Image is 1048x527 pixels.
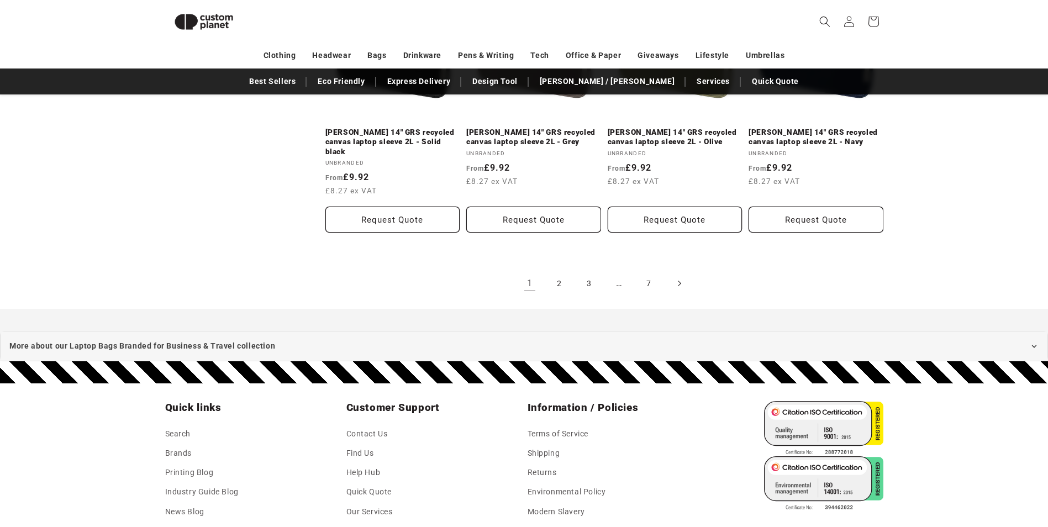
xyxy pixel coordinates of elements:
a: [PERSON_NAME] 14" GRS recycled canvas laptop sleeve 2L - Olive [608,128,742,147]
a: Express Delivery [382,72,456,91]
a: Modern Slavery [528,502,585,521]
a: Page 2 [547,271,572,296]
a: Page 3 [577,271,602,296]
span: More about our Laptop Bags Branded for Business & Travel collection [9,339,275,353]
span: … [607,271,631,296]
a: Headwear [312,46,351,65]
a: Our Services [346,502,393,521]
a: Quick Quote [346,482,392,502]
a: Best Sellers [244,72,301,91]
a: Eco Friendly [312,72,370,91]
a: Lifestyle [696,46,729,65]
a: News Blog [165,502,204,521]
: Request Quote [608,207,742,233]
a: Pens & Writing [458,46,514,65]
h2: Quick links [165,401,340,414]
: Request Quote [466,207,601,233]
a: Giveaways [638,46,678,65]
a: [PERSON_NAME] 14" GRS recycled canvas laptop sleeve 2L - Solid black [325,128,460,157]
a: Bags [367,46,386,65]
a: Terms of Service [528,427,589,444]
a: Shipping [528,444,560,463]
img: Custom Planet [165,4,243,39]
a: Tech [530,46,549,65]
img: ISO 14001 Certified [764,456,883,512]
a: Office & Paper [566,46,621,65]
: Request Quote [749,207,883,233]
iframe: Chat Widget [863,408,1048,527]
a: Returns [528,463,557,482]
a: Quick Quote [746,72,804,91]
h2: Information / Policies [528,401,702,414]
a: Clothing [264,46,296,65]
a: Industry Guide Blog [165,482,239,502]
a: Next page [667,271,691,296]
a: Help Hub [346,463,381,482]
img: ISO 9001 Certified [764,401,883,456]
a: [PERSON_NAME] 14" GRS recycled canvas laptop sleeve 2L - Grey [466,128,601,147]
a: Contact Us [346,427,388,444]
a: Page 1 [518,271,542,296]
a: Search [165,427,191,444]
a: Page 7 [637,271,661,296]
a: [PERSON_NAME] / [PERSON_NAME] [534,72,680,91]
a: Services [691,72,735,91]
nav: Pagination [325,271,883,296]
summary: Search [813,9,837,34]
a: Environmental Policy [528,482,606,502]
a: Printing Blog [165,463,214,482]
h2: Customer Support [346,401,521,414]
a: Design Tool [467,72,523,91]
a: Umbrellas [746,46,784,65]
a: Find Us [346,444,374,463]
a: Brands [165,444,192,463]
a: Drinkware [403,46,441,65]
: Request Quote [325,207,460,233]
a: [PERSON_NAME] 14" GRS recycled canvas laptop sleeve 2L - Navy [749,128,883,147]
